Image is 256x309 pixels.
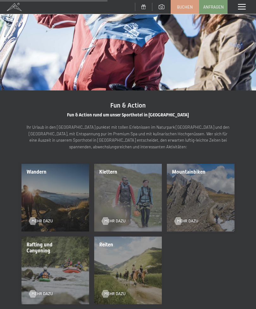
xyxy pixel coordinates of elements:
a: Anfragen [199,0,227,14]
span: Mehr dazu [32,291,53,297]
span: Anfragen [203,4,224,10]
span: Reiten [99,242,113,248]
span: Mountainbiken [172,169,205,175]
span: Fun & Action [110,102,146,109]
a: Buchen [171,0,199,14]
span: Rafting und Canyoning [27,242,52,254]
p: Ihr Urlaub in den [GEOGRAPHIC_DATA] punktet mit tollen Erlebnissen im Naturpark [GEOGRAPHIC_DATA]... [25,124,231,150]
span: Wandern [27,169,46,175]
span: Buchen [177,4,193,10]
span: Fun & Action rund um unser Sporthotel in [GEOGRAPHIC_DATA] [67,112,189,117]
span: Mehr dazu [104,218,125,224]
span: Klettern [99,169,117,175]
span: Mehr dazu [104,291,125,297]
span: Mehr dazu [32,218,53,224]
span: Mehr dazu [177,218,198,224]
